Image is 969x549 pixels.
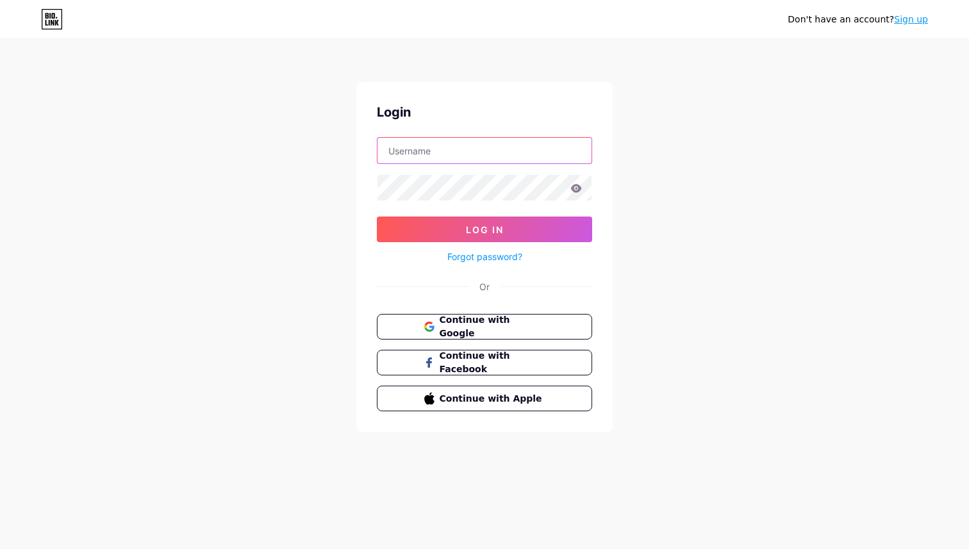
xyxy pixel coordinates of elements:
button: Continue with Google [377,314,592,340]
button: Continue with Facebook [377,350,592,375]
a: Forgot password? [447,250,522,263]
span: Log In [466,224,504,235]
div: Or [479,280,490,293]
button: Log In [377,217,592,242]
button: Continue with Apple [377,386,592,411]
span: Continue with Google [440,313,545,340]
div: Login [377,102,592,122]
input: Username [377,138,592,163]
span: Continue with Facebook [440,349,545,376]
span: Continue with Apple [440,392,545,406]
div: Don't have an account? [788,13,928,26]
a: Sign up [894,14,928,24]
